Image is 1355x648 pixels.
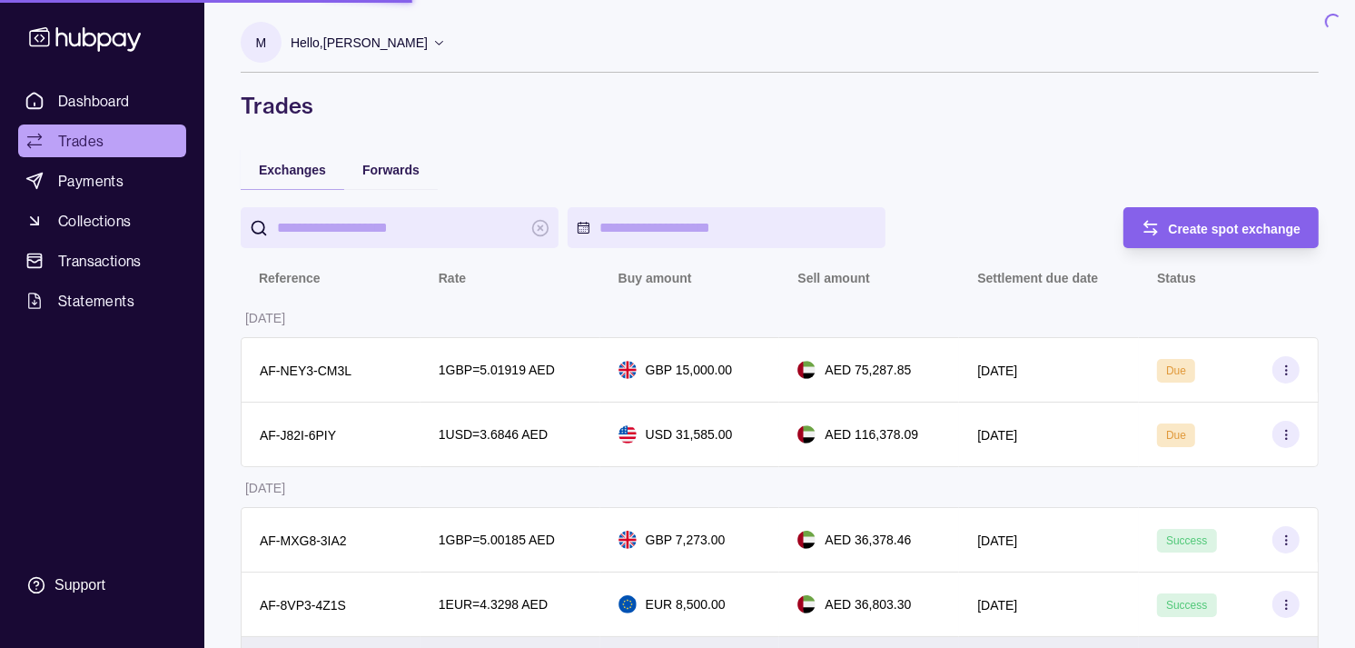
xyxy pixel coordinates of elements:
img: ae [797,595,816,613]
span: Transactions [58,250,142,272]
p: Rate [439,271,466,285]
p: USD 31,585.00 [646,424,733,444]
p: [DATE] [977,533,1017,548]
p: 1 USD = 3.6846 AED [439,424,548,444]
p: 1 GBP = 5.01919 AED [439,360,555,380]
p: AF-J82I-6PIY [260,428,336,443]
p: GBP 15,000.00 [646,360,732,380]
p: AED 116,378.09 [825,424,918,444]
span: Trades [58,130,104,152]
p: [DATE] [245,311,285,325]
p: [DATE] [245,481,285,495]
button: Create spot exchange [1123,207,1320,248]
input: search [277,207,522,248]
img: eu [618,595,637,613]
span: Due [1166,364,1186,377]
a: Dashboard [18,85,186,117]
span: Success [1166,599,1207,612]
p: [DATE] [977,428,1017,443]
img: ae [797,361,816,379]
p: [DATE] [977,364,1017,378]
span: Success [1166,534,1207,547]
p: AF-MXG8-3IA2 [260,533,347,548]
span: Payments [58,170,124,192]
span: Create spot exchange [1169,222,1301,236]
div: Support [54,575,105,595]
p: Sell amount [797,271,869,285]
a: Trades [18,125,186,157]
p: 1 GBP = 5.00185 AED [439,530,555,550]
a: Transactions [18,244,186,277]
p: Hello, [PERSON_NAME] [291,33,428,53]
h1: Trades [241,91,1319,120]
p: Status [1157,271,1196,285]
img: ae [797,425,816,444]
p: 1 EUR = 4.3298 AED [439,594,548,614]
a: Payments [18,164,186,197]
p: EUR 8,500.00 [646,594,726,614]
span: Statements [58,290,134,312]
img: ae [797,531,816,549]
p: M [256,33,267,53]
p: Reference [259,271,321,285]
a: Support [18,566,186,604]
span: Collections [58,210,131,232]
span: Dashboard [58,90,130,112]
span: Forwards [362,163,420,177]
p: AF-8VP3-4Z1S [260,598,346,613]
span: Due [1166,429,1186,442]
p: Settlement due date [977,271,1098,285]
img: gb [618,361,637,379]
p: AED 36,378.46 [825,530,911,550]
p: Buy amount [618,271,692,285]
a: Collections [18,204,186,237]
span: Exchanges [259,163,326,177]
a: Statements [18,284,186,317]
img: us [618,425,637,444]
img: gb [618,531,637,549]
p: [DATE] [977,598,1017,613]
p: AF-NEY3-CM3L [260,364,351,378]
p: AED 75,287.85 [825,360,911,380]
p: AED 36,803.30 [825,594,911,614]
p: GBP 7,273.00 [646,530,726,550]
